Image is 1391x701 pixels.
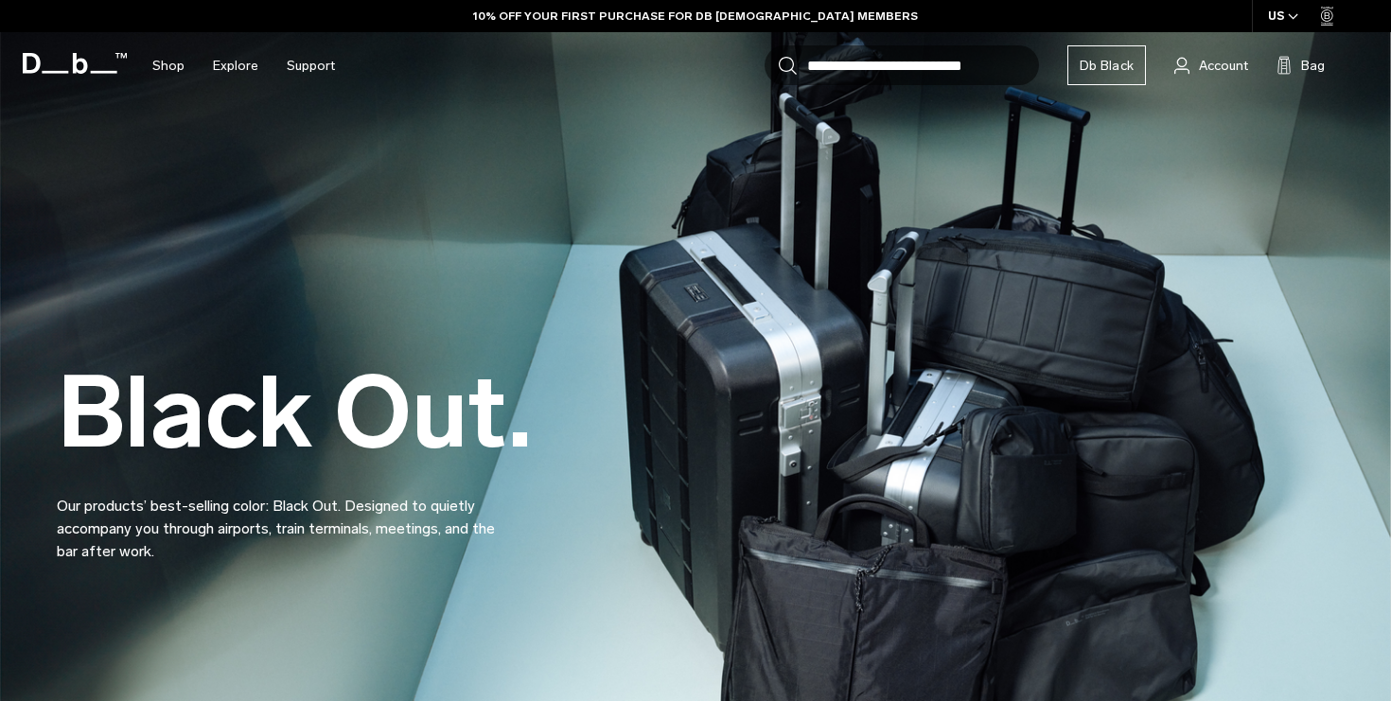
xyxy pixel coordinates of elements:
[152,32,185,99] a: Shop
[57,363,532,463] h2: Black Out.
[1301,56,1325,76] span: Bag
[287,32,335,99] a: Support
[138,32,349,99] nav: Main Navigation
[213,32,258,99] a: Explore
[1199,56,1248,76] span: Account
[473,8,918,25] a: 10% OFF YOUR FIRST PURCHASE FOR DB [DEMOGRAPHIC_DATA] MEMBERS
[1174,54,1248,77] a: Account
[57,472,511,563] p: Our products’ best-selling color: Black Out. Designed to quietly accompany you through airports, ...
[1067,45,1146,85] a: Db Black
[1277,54,1325,77] button: Bag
